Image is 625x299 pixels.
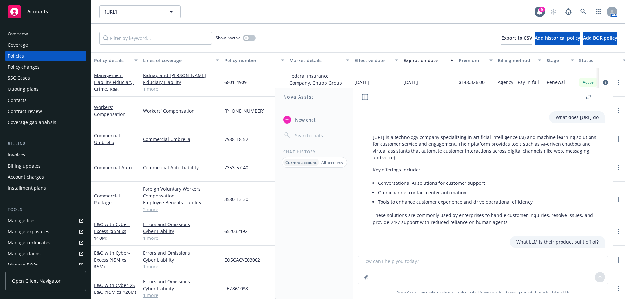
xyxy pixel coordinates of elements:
[143,164,219,171] a: Commercial Auto Liability
[8,249,41,259] div: Manage claims
[224,79,247,86] span: 6801-4909
[5,150,86,160] a: Invoices
[8,150,25,160] div: Invoices
[8,62,40,72] div: Policy changes
[579,57,619,64] div: Status
[283,93,314,100] h1: Nova Assist
[224,164,248,171] span: 7353-57-40
[535,32,580,45] button: Add historical policy
[8,183,46,193] div: Installment plans
[99,32,212,45] input: Filter by keyword...
[143,199,219,206] a: Employee Benefits Liability
[403,79,418,86] span: [DATE]
[456,52,495,68] button: Premium
[321,160,343,165] p: All accounts
[498,57,534,64] div: Billing method
[352,52,401,68] button: Effective date
[94,57,131,64] div: Policy details
[615,135,622,143] a: more
[94,250,130,270] span: - Excess ($5M xs $5M)
[547,79,565,86] span: Renewal
[583,32,617,45] button: Add BOR policy
[5,51,86,61] a: Policies
[354,79,369,86] span: [DATE]
[544,52,576,68] button: Stage
[5,29,86,39] a: Overview
[287,52,352,68] button: Market details
[5,84,86,94] a: Quoting plans
[5,215,86,226] a: Manage files
[459,79,485,86] span: $148,326.00
[498,79,539,86] span: Agency - Pay in full
[615,78,622,86] a: more
[143,235,219,241] a: 1 more
[582,79,595,85] span: Active
[615,256,622,264] a: more
[8,238,50,248] div: Manage certificates
[216,35,241,41] span: Show inactive
[495,52,544,68] button: Billing method
[224,136,248,143] span: 7988-18-52
[105,8,161,15] span: [URL]
[143,263,219,270] a: 1 more
[143,256,219,263] a: Cyber Liability
[143,136,219,143] a: Commercial Umbrella
[94,250,130,270] a: E&O with Cyber
[5,106,86,116] a: Contract review
[5,206,86,213] div: Tools
[143,292,219,299] a: 1 more
[224,256,260,263] span: EO5CACVE03002
[8,73,30,83] div: SSC Cases
[5,40,86,50] a: Coverage
[5,62,86,72] a: Policy changes
[94,79,134,92] span: - Fiduciary, Crime, K&R
[8,95,27,105] div: Contacts
[8,29,28,39] div: Overview
[224,196,248,203] span: 3580-13-30
[143,250,219,256] a: Errors and Omissions
[94,132,120,145] a: Commercial Umbrella
[556,114,599,121] p: What does [URL] do
[535,35,580,41] span: Add historical policy
[222,52,287,68] button: Policy number
[5,183,86,193] a: Installment plans
[224,285,248,292] span: LHZ861088
[615,107,622,115] a: more
[94,221,130,241] a: E&O with Cyber
[275,149,353,155] div: Chat History
[5,226,86,237] a: Manage exposures
[378,188,599,197] li: Omnichannel contact center automation
[94,282,136,295] span: - XS E&O ($5M xs $20M)
[602,78,609,86] a: circleInformation
[562,5,575,18] a: Report a Bug
[289,57,342,64] div: Market details
[143,285,219,292] a: Cyber Liability
[27,9,48,14] span: Accounts
[12,278,61,284] span: Open Client Navigator
[94,193,120,206] a: Commercial Package
[281,114,348,126] button: New chat
[8,106,42,116] div: Contract review
[547,5,560,18] a: Start snowing
[94,104,126,117] a: Workers' Compensation
[94,164,132,170] a: Commercial Auto
[5,95,86,105] a: Contacts
[8,117,56,128] div: Coverage gap analysis
[592,5,605,18] a: Switch app
[294,131,345,140] input: Search chats
[289,86,349,92] span: Show all
[289,73,349,86] div: Federal Insurance Company, Chubb Group
[5,238,86,248] a: Manage certificates
[5,161,86,171] a: Billing updates
[8,40,28,50] div: Coverage
[373,134,599,161] p: [URL] is a technology company specializing in artificial intelligence (AI) and machine learning s...
[8,172,44,182] div: Account charges
[224,228,248,235] span: 652032192
[373,212,599,225] p: These solutions are commonly used by enterprises to handle customer inquiries, resolve issues, an...
[8,226,49,237] div: Manage exposures
[378,197,599,207] li: Tools to enhance customer experience and drive operational efficiency
[5,260,86,270] a: Manage BORs
[378,178,599,188] li: Conversational AI solutions for customer support
[5,117,86,128] a: Coverage gap analysis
